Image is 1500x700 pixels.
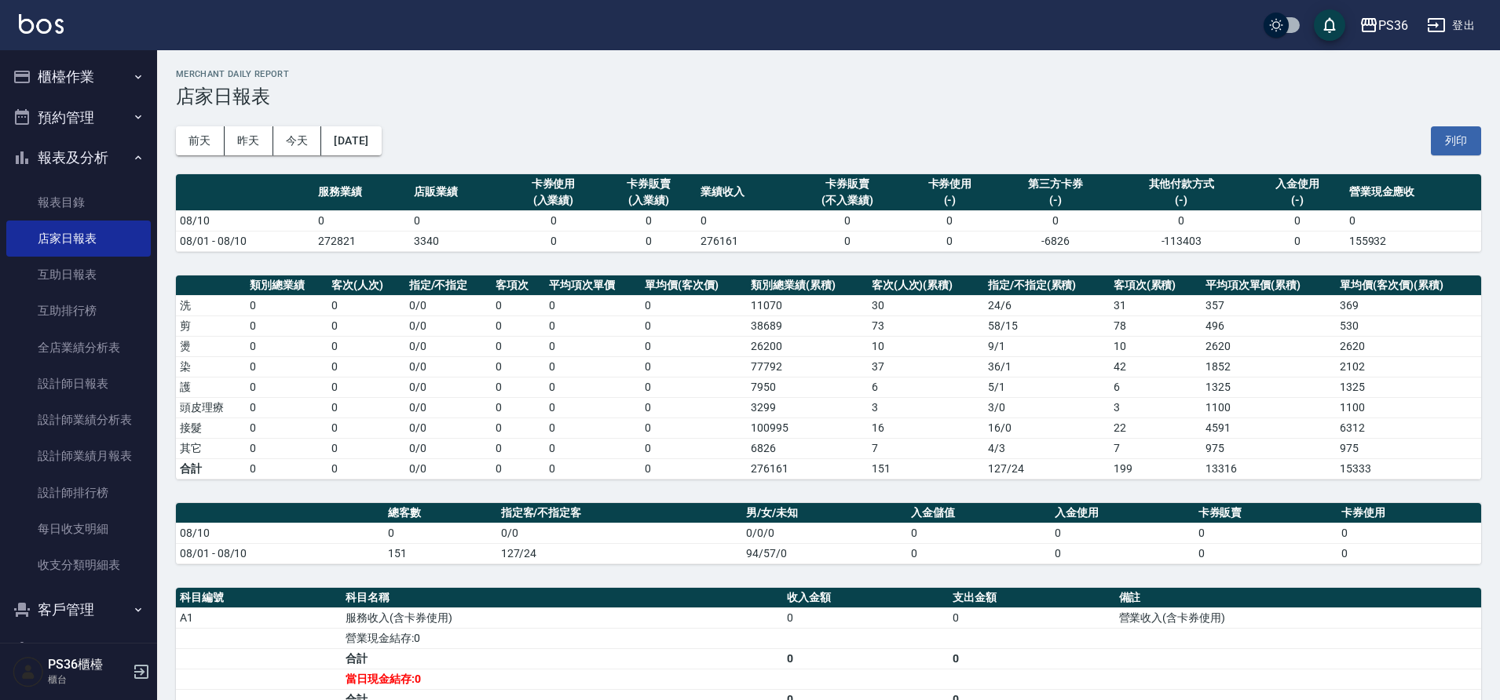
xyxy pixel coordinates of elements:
td: 0 [641,336,747,356]
td: 0 [641,417,747,438]
td: 0 / 0 [405,397,492,417]
td: 0 / 0 [405,295,492,315]
td: 369 [1336,295,1481,315]
img: Person [13,656,44,687]
td: 0 [545,417,641,438]
th: 單均價(客次價)(累積) [1336,275,1481,296]
td: 0 [327,377,405,397]
td: 0 [545,356,641,377]
td: 0 [907,543,1051,563]
td: 0 [327,356,405,377]
td: 276161 [697,231,792,251]
td: 0 [506,231,602,251]
td: 0 [506,210,602,231]
div: (入業績) [605,192,693,209]
a: 互助排行榜 [6,293,151,329]
td: 剪 [176,315,246,336]
td: 2620 [1336,336,1481,356]
td: 0 [1114,210,1249,231]
td: 73 [868,315,984,336]
td: 1325 [1202,377,1337,397]
td: 0 [641,397,747,417]
td: 0 [545,458,641,479]
a: 全店業績分析表 [6,330,151,366]
td: 0 [246,438,327,458]
td: 975 [1336,438,1481,458]
td: 31 [1110,295,1202,315]
td: 0 [246,397,327,417]
td: 0 [545,315,641,336]
td: 94/57/0 [742,543,907,563]
th: 平均項次單價 [545,275,641,296]
div: (-) [1253,192,1341,209]
th: 總客數 [384,503,497,523]
td: 272821 [314,231,410,251]
td: 0 [246,356,327,377]
td: 0 [492,295,545,315]
th: 支出金額 [949,588,1114,608]
td: 58 / 15 [984,315,1110,336]
td: 0 [902,231,998,251]
td: 0 [641,315,747,336]
td: 當日現金結存:0 [342,669,783,689]
td: 0 [492,438,545,458]
a: 店家日報表 [6,221,151,257]
td: 1100 [1336,397,1481,417]
th: 備註 [1115,588,1482,608]
div: 卡券販賣 [605,176,693,192]
td: 6312 [1336,417,1481,438]
td: 0 / 0 [405,417,492,438]
td: 0 / 0 [405,336,492,356]
td: 6 [1110,377,1202,397]
div: 其他付款方式 [1118,176,1246,192]
a: 設計師排行榜 [6,475,151,511]
td: 0 / 0 [405,315,492,336]
td: 16 [868,417,984,438]
td: 0 [327,458,405,479]
td: 22 [1110,417,1202,438]
div: 入金使用 [1253,176,1341,192]
button: 員工及薪資 [6,630,151,671]
td: 0 [1051,543,1195,563]
td: 0 [492,336,545,356]
td: 護 [176,377,246,397]
th: 指定客/不指定客 [497,503,743,523]
td: 合計 [342,648,783,669]
td: 26200 [747,336,867,356]
td: 7 [1110,438,1202,458]
th: 客次(人次) [327,275,405,296]
td: 0 [641,295,747,315]
button: 客戶管理 [6,589,151,630]
td: 0 [327,397,405,417]
th: 客次(人次)(累積) [868,275,984,296]
div: (-) [1118,192,1246,209]
div: 卡券使用 [906,176,994,192]
td: 0 [545,377,641,397]
td: 0 [641,438,747,458]
table: a dense table [176,275,1481,479]
td: 0 [327,438,405,458]
td: 0 [246,458,327,479]
td: 0 [792,210,902,231]
th: 科目名稱 [342,588,783,608]
td: 276161 [747,458,867,479]
th: 科目編號 [176,588,342,608]
td: 0 [492,417,545,438]
td: 2620 [1202,336,1337,356]
td: 08/10 [176,210,314,231]
table: a dense table [176,503,1481,564]
button: save [1314,9,1345,41]
td: 10 [868,336,984,356]
td: 0 [1345,210,1481,231]
td: 975 [1202,438,1337,458]
a: 報表目錄 [6,184,151,221]
td: 5 / 1 [984,377,1110,397]
td: 0 [545,438,641,458]
th: 客項次 [492,275,545,296]
td: 530 [1336,315,1481,336]
a: 設計師業績分析表 [6,402,151,438]
th: 服務業績 [314,174,410,211]
td: 0 [246,315,327,336]
button: 登出 [1421,11,1481,40]
td: 0 [907,523,1051,543]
